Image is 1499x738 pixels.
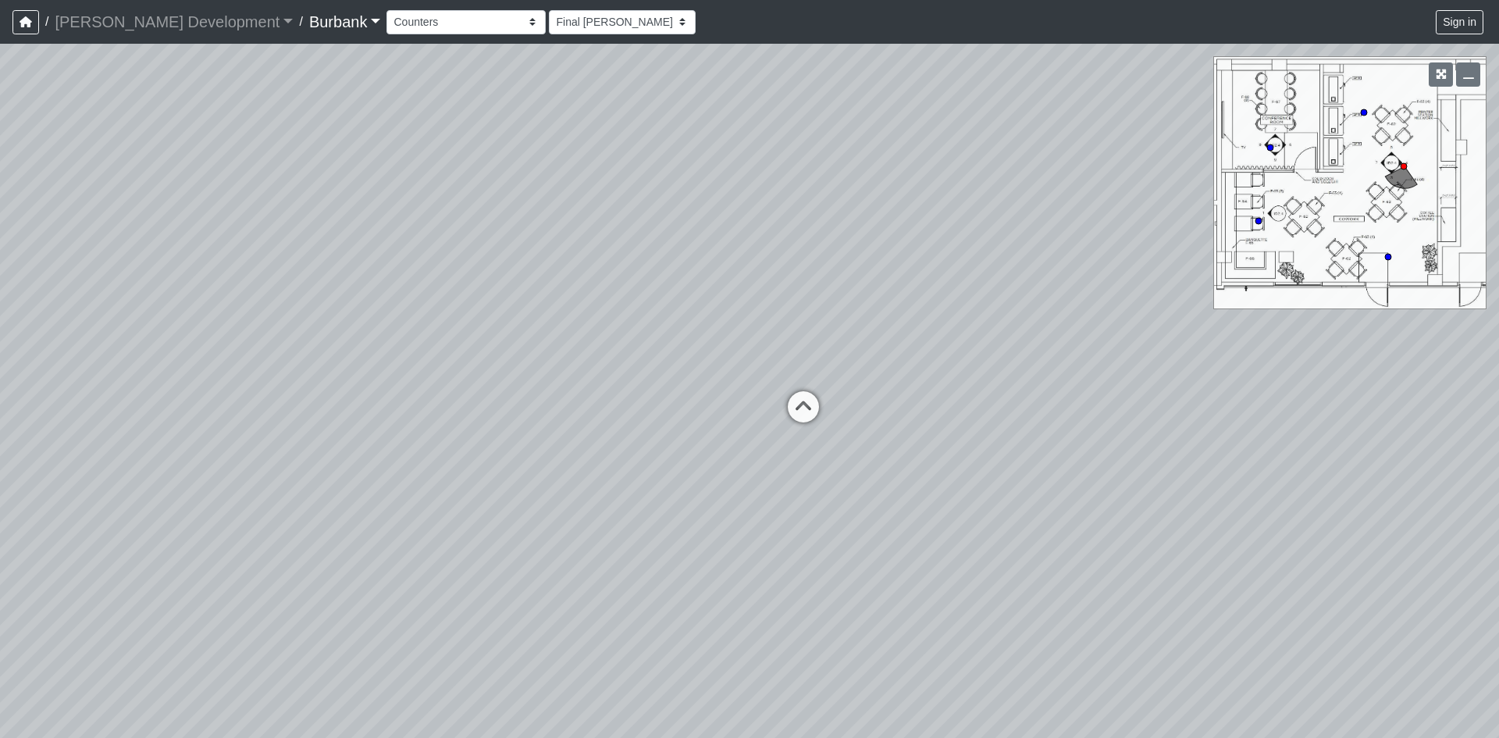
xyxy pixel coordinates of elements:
iframe: Ybug feedback widget [12,707,104,738]
span: / [39,6,55,37]
a: Burbank [309,6,381,37]
button: Sign in [1436,10,1483,34]
a: [PERSON_NAME] Development [55,6,293,37]
span: / [293,6,308,37]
